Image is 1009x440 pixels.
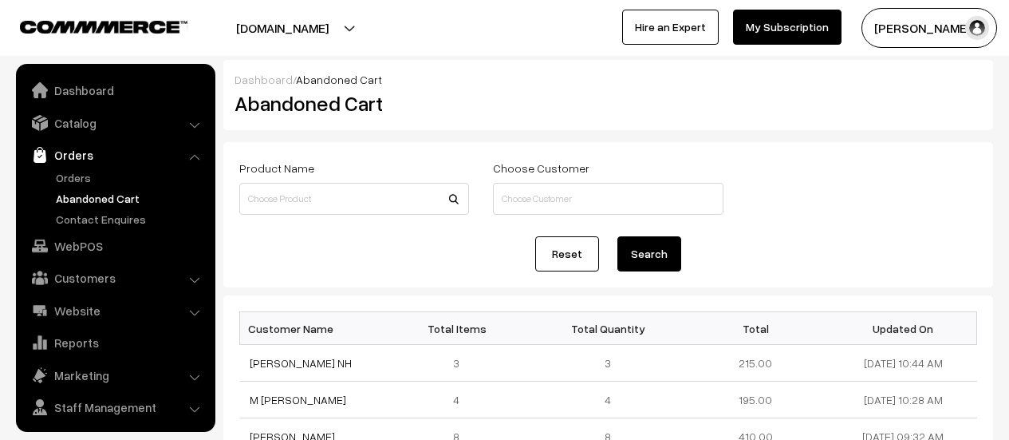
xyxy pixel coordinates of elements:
[965,16,989,40] img: user
[20,296,210,325] a: Website
[250,356,352,370] a: [PERSON_NAME] NH
[20,109,210,137] a: Catalog
[20,264,210,292] a: Customers
[240,312,388,345] th: Customer Name
[682,382,830,418] td: 195.00
[535,236,599,272] a: Reset
[861,8,997,48] button: [PERSON_NAME]
[20,16,160,35] a: COMMMERCE
[534,345,682,382] td: 3
[239,183,469,215] input: Choose Product
[250,393,346,406] a: M [PERSON_NAME]
[534,312,682,345] th: Total Quantity
[20,232,210,260] a: WebPOS
[235,73,293,86] a: Dashboard
[52,190,210,207] a: Abandoned Cart
[20,76,210,105] a: Dashboard
[20,21,187,33] img: COMMMERCE
[387,382,534,418] td: 4
[20,393,210,422] a: Staff Management
[180,8,384,48] button: [DOMAIN_NAME]
[622,10,719,45] a: Hire an Expert
[296,73,382,86] span: Abandoned Cart
[534,382,682,418] td: 4
[493,160,589,176] label: Choose Customer
[830,345,977,382] td: [DATE] 10:44 AM
[387,312,534,345] th: Total Items
[830,312,977,345] th: Updated On
[20,141,210,169] a: Orders
[20,328,210,357] a: Reports
[682,345,830,382] td: 215.00
[52,211,210,228] a: Contact Enquires
[235,71,982,88] div: /
[733,10,841,45] a: My Subscription
[239,160,314,176] label: Product Name
[493,183,723,215] input: Choose Customer
[387,345,534,382] td: 3
[20,361,210,390] a: Marketing
[235,91,467,116] h2: Abandoned Cart
[617,236,681,272] button: Search
[682,312,830,345] th: Total
[830,382,977,418] td: [DATE] 10:28 AM
[52,169,210,186] a: Orders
